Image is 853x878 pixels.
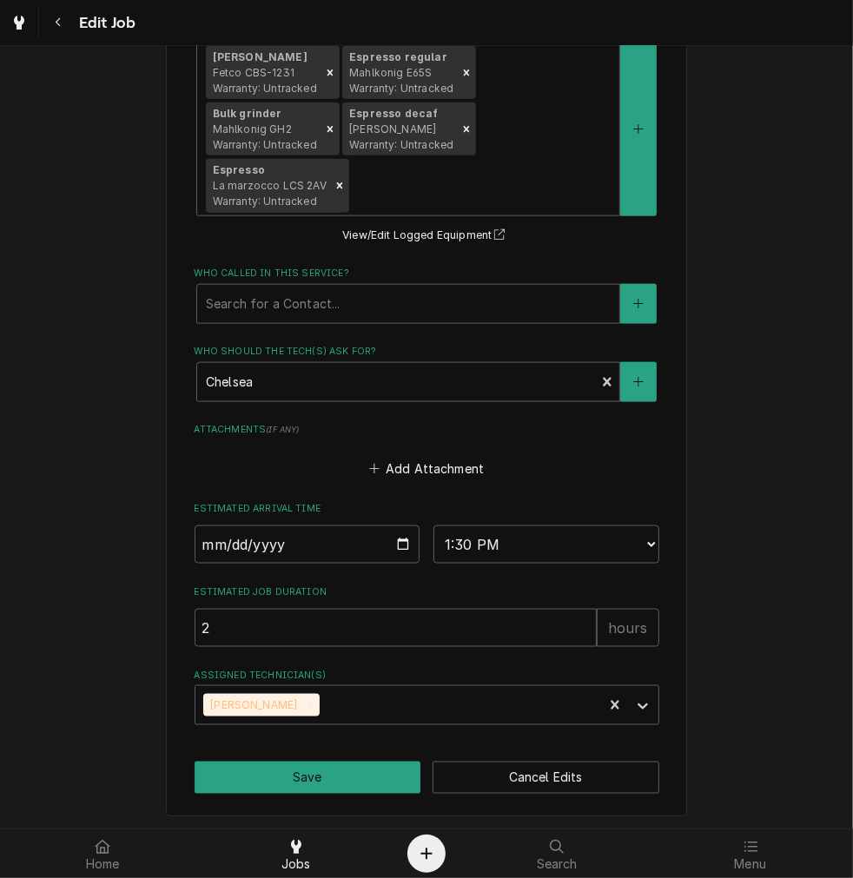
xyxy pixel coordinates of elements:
div: Attachments [195,423,659,480]
input: Date [195,525,420,564]
label: Attachments [195,423,659,437]
div: Remove Damon Rinehart [301,694,320,716]
label: Estimated Job Duration [195,585,659,599]
a: Search [461,833,653,875]
strong: Bulk grinder [213,107,282,120]
div: Remove [object Object] [457,46,476,100]
button: View/Edit Logged Equipment [340,224,513,246]
label: Assigned Technician(s) [195,669,659,683]
span: Fetco CBS-1231 Warranty: Untracked [213,66,317,95]
div: Assigned Technician(s) [195,669,659,725]
button: Create New Equipment [620,42,657,216]
strong: Espresso [213,163,265,176]
a: Go to Jobs [3,7,35,38]
a: Jobs [201,833,393,875]
svg: Create New Equipment [633,123,644,135]
button: Save [195,762,421,794]
div: hours [597,609,659,647]
span: Home [86,857,120,871]
div: Estimated Arrival Time [195,502,659,564]
button: Cancel Edits [433,762,659,794]
button: Create New Contact [620,284,657,324]
div: Equipment [195,25,659,246]
button: Navigate back [43,7,74,38]
span: Jobs [281,857,311,871]
button: Create Object [407,835,446,873]
div: Button Group [195,762,659,794]
label: Who called in this service? [195,267,659,281]
div: Remove [object Object] [321,102,340,156]
div: Remove [object Object] [321,46,340,100]
span: Edit Job [74,11,136,35]
span: Mahlkonig E65S Warranty: Untracked [349,66,453,95]
strong: Espresso regular [349,50,447,63]
span: Menu [734,857,766,871]
span: Mahlkonig GH2 Warranty: Untracked [213,122,317,151]
button: Add Attachment [366,456,487,480]
div: Remove [object Object] [457,102,476,156]
div: Who called in this service? [195,267,659,323]
strong: Espresso decaf [349,107,438,120]
svg: Create New Contact [633,376,644,388]
strong: [PERSON_NAME] [213,50,307,63]
svg: Create New Contact [633,298,644,310]
span: ( if any ) [266,425,299,434]
span: La marzocco LCS 2AV Warranty: Untracked [213,179,327,208]
a: Home [7,833,199,875]
div: Remove [object Object] [330,159,349,213]
span: [PERSON_NAME] Warranty: Untracked [349,122,453,151]
label: Who should the tech(s) ask for? [195,345,659,359]
span: Search [537,857,578,871]
button: Create New Contact [620,362,657,402]
div: Button Group Row [195,762,659,794]
div: [PERSON_NAME] [203,694,301,716]
label: Estimated Arrival Time [195,502,659,516]
select: Time Select [433,525,659,564]
div: Who should the tech(s) ask for? [195,345,659,401]
a: Menu [655,833,847,875]
div: Estimated Job Duration [195,585,659,647]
